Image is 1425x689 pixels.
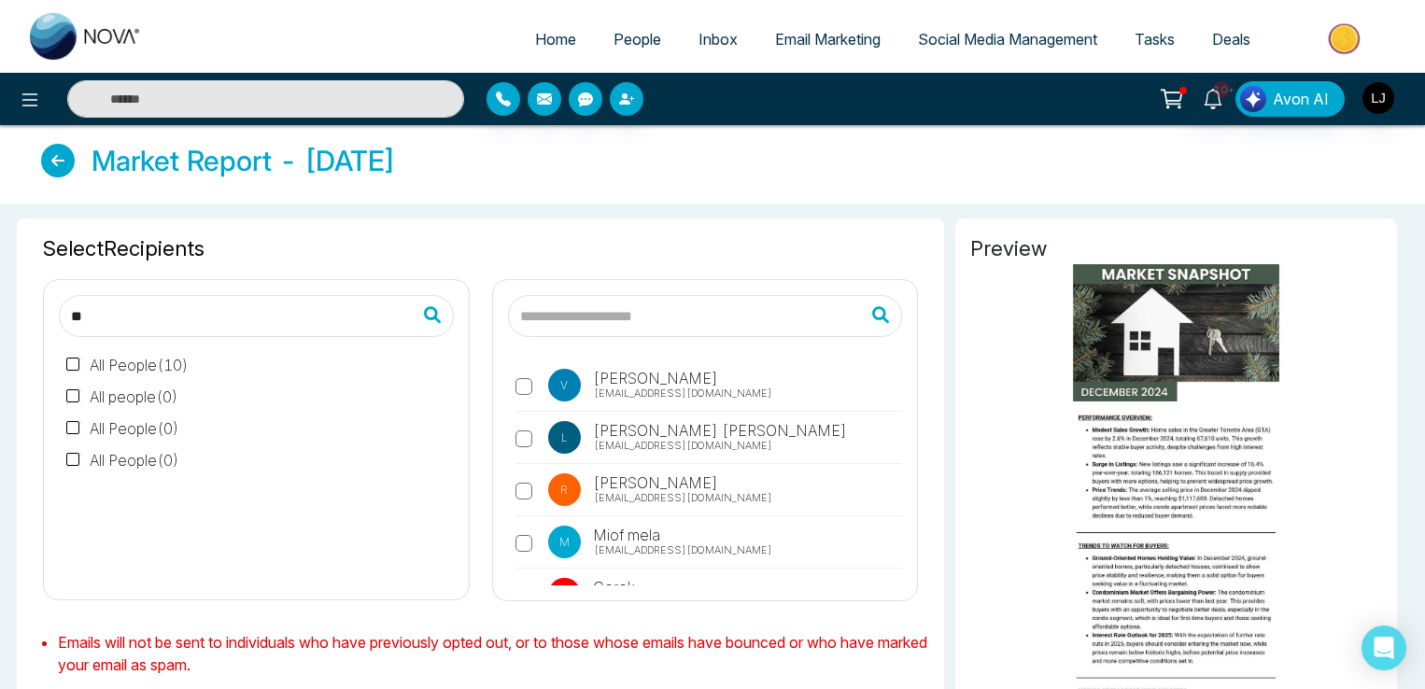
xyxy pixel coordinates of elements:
[66,421,83,438] input: All People(0)
[1135,30,1175,49] span: Tasks
[775,30,881,49] span: Email Marketing
[548,473,581,506] p: R
[970,233,1382,264] span: Preview
[590,367,718,389] span: [PERSON_NAME]
[30,13,142,60] img: Nova CRM Logo
[590,524,660,546] span: Miof mela
[590,419,847,442] span: [PERSON_NAME] [PERSON_NAME]
[515,535,532,552] input: M Miof mela [EMAIL_ADDRESS][DOMAIN_NAME]
[594,438,772,454] span: [EMAIL_ADDRESS][DOMAIN_NAME]
[515,378,532,395] input: V [PERSON_NAME] [EMAIL_ADDRESS][DOMAIN_NAME]
[535,30,576,49] span: Home
[1213,81,1230,98] span: 10+
[1273,88,1329,110] span: Avon AI
[1193,21,1269,57] a: Deals
[1362,626,1406,670] div: Open Intercom Messenger
[590,471,718,494] span: [PERSON_NAME]
[698,30,738,49] span: Inbox
[1235,81,1345,117] button: Avon AI
[1240,86,1266,112] img: Lead Flow
[1191,81,1235,114] a: 10+
[515,483,532,499] input: R [PERSON_NAME] [EMAIL_ADDRESS][DOMAIN_NAME]
[66,389,83,406] input: All people(0)
[756,21,899,57] a: Email Marketing
[43,233,918,264] span: Select Recipients
[548,369,581,401] p: V
[548,526,581,558] p: M
[1116,21,1193,57] a: Tasks
[66,453,83,470] input: All People(0)
[516,21,595,57] a: Home
[58,631,933,676] li: Emails will not be sent to individuals who have previously opted out, or to those whose emails ha...
[66,417,179,440] label: All People ( 0 )
[1212,30,1250,49] span: Deals
[899,21,1116,57] a: Social Media Management
[680,21,756,57] a: Inbox
[66,354,189,376] label: All People ( 10 )
[595,21,680,57] a: People
[548,578,581,611] p: G
[66,386,178,408] label: All people ( 0 )
[548,421,581,454] p: L
[66,449,179,471] label: All People ( 0 )
[1278,18,1414,60] img: Market-place.gif
[918,30,1097,49] span: Social Media Management
[92,144,396,177] h4: Market Report - [DATE]
[614,30,661,49] span: People
[594,542,772,558] span: [EMAIL_ADDRESS][DOMAIN_NAME]
[590,576,635,598] span: Gerek
[594,386,772,401] span: [EMAIL_ADDRESS][DOMAIN_NAME]
[66,358,83,374] input: All People(10)
[1362,82,1394,114] img: User Avatar
[594,490,772,506] span: [EMAIL_ADDRESS][DOMAIN_NAME]
[515,430,532,447] input: L [PERSON_NAME] [PERSON_NAME] [EMAIL_ADDRESS][DOMAIN_NAME]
